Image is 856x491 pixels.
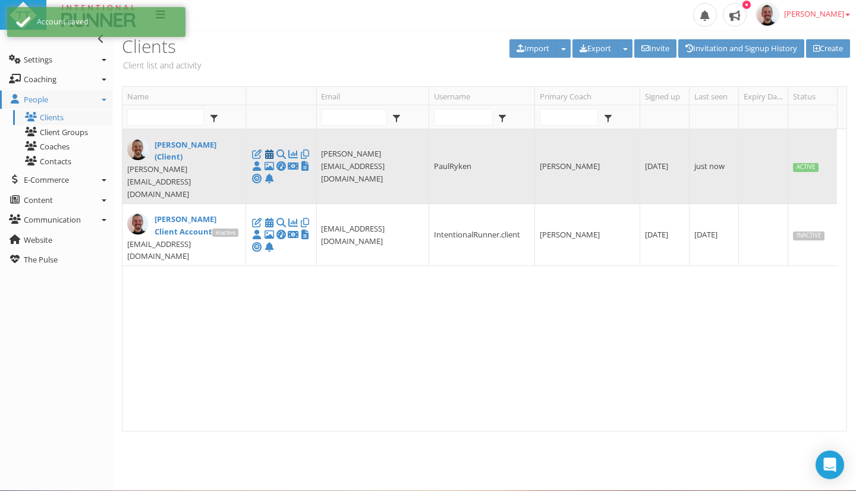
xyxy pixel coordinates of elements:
[793,232,824,240] span: Inactive
[13,139,112,154] a: Coaches
[251,161,263,171] a: Profile
[122,36,480,56] h3: Clients
[263,161,275,171] a: Progress images
[275,161,287,171] a: Client Training Dashboard
[24,174,69,185] span: E-Commerce
[251,173,263,184] a: Training Zones
[572,39,618,58] button: Export
[434,87,534,105] a: Username
[127,213,241,238] a: [PERSON_NAME] Client AccountINACTIVE
[389,110,404,125] span: select
[540,87,640,105] a: Primary Coach
[55,1,141,30] img: IntentionalRunnerlogoClientPortalandLoginPage.jpg
[495,110,510,125] span: select
[299,148,311,159] a: Files
[263,242,275,252] a: Notifications
[212,229,239,237] span: INACTIVE
[299,229,311,240] a: Submitted Forms
[127,239,191,262] span: [EMAIL_ADDRESS][DOMAIN_NAME]
[600,110,615,125] span: select
[127,164,191,199] span: [PERSON_NAME][EMAIL_ADDRESS][DOMAIN_NAME]
[24,94,48,105] span: People
[263,148,275,159] a: Training Calendar
[689,204,738,267] td: [DATE]
[263,217,275,227] a: Training Calendar
[534,204,640,267] td: [PERSON_NAME]
[24,54,52,65] span: Settings
[287,229,299,240] a: Account
[534,129,640,204] td: [PERSON_NAME]
[429,129,534,204] td: PaulRyken
[251,242,263,252] a: Training Zones
[816,451,844,479] div: Open Intercom Messenger
[24,195,53,205] span: Content
[275,217,287,227] a: Activity Search
[13,110,112,125] a: Clients
[37,16,177,28] div: Account saved
[251,148,263,159] a: Edit Client
[689,129,738,204] td: just now
[287,148,299,159] a: Performance
[263,173,275,184] a: Notifications
[756,3,779,27] img: f8fe0c634f4026adfcfc8096b3aed953
[24,254,58,265] span: The Pulse
[263,229,275,240] a: Progress images
[429,204,534,267] td: IntentionalRunner.client
[793,87,837,105] a: Status
[299,161,311,171] a: Submitted Forms
[299,217,311,227] a: Files
[251,217,263,227] a: Edit Client
[127,139,241,164] a: [PERSON_NAME] (Client)
[206,110,221,125] span: select
[127,87,246,105] a: Name
[122,59,480,71] p: Client list and activity
[13,125,112,140] a: Client Groups
[640,204,689,267] td: [DATE]
[9,1,37,30] img: ttbadgewhite_48x48.png
[251,229,263,240] a: Profile
[13,154,112,169] a: Contacts
[287,161,299,171] a: Account
[275,148,287,159] a: Activity Search
[640,129,689,204] td: [DATE]
[744,87,788,105] a: Expiry Date
[24,234,52,245] span: Website
[24,74,56,85] span: Coaching
[806,39,850,58] a: Create
[316,129,429,204] td: [PERSON_NAME][EMAIL_ADDRESS][DOMAIN_NAME]
[793,163,819,172] span: Active
[784,8,850,19] span: [PERSON_NAME]
[321,87,429,105] a: Email
[678,39,804,58] a: Invitation and Signup History
[634,39,676,58] a: Invite
[24,214,81,225] span: Communication
[694,87,738,105] a: Last seen
[645,87,689,105] a: Signed up
[316,204,429,267] td: [EMAIL_ADDRESS][DOMAIN_NAME]
[287,217,299,227] a: Performance
[509,39,556,58] button: Import
[275,229,287,240] a: Client Training Dashboard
